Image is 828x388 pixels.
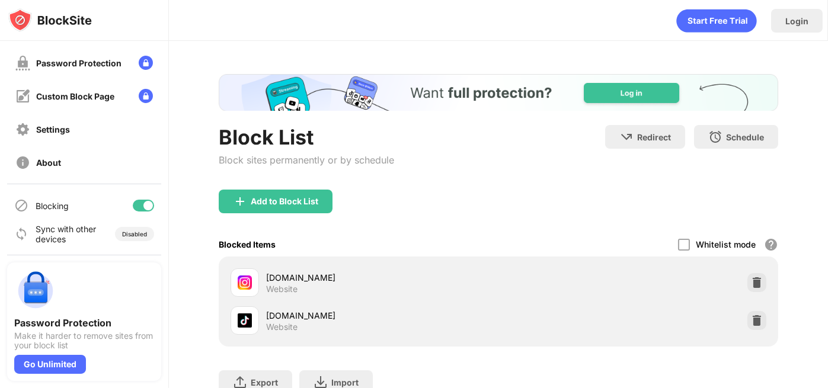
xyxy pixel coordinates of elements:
[251,377,278,387] div: Export
[139,56,153,70] img: lock-menu.svg
[785,16,808,26] div: Login
[122,230,147,238] div: Disabled
[238,275,252,290] img: favicons
[219,74,778,111] iframe: Banner
[139,89,153,103] img: lock-menu.svg
[219,154,394,166] div: Block sites permanently or by schedule
[219,125,394,149] div: Block List
[15,89,30,104] img: customize-block-page-off.svg
[726,132,764,142] div: Schedule
[36,158,61,168] div: About
[36,224,97,244] div: Sync with other devices
[696,239,756,249] div: Whitelist mode
[14,331,154,350] div: Make it harder to remove sites from your block list
[36,201,69,211] div: Blocking
[266,322,298,332] div: Website
[266,309,498,322] div: [DOMAIN_NAME]
[676,9,757,33] div: animation
[8,8,92,32] img: logo-blocksite.svg
[219,239,276,249] div: Blocked Items
[36,58,122,68] div: Password Protection
[15,122,30,137] img: settings-off.svg
[266,284,298,294] div: Website
[637,132,671,142] div: Redirect
[331,377,359,387] div: Import
[15,155,30,170] img: about-off.svg
[15,56,30,70] img: password-protection-off.svg
[238,313,252,328] img: favicons
[266,271,498,284] div: [DOMAIN_NAME]
[14,317,154,329] div: Password Protection
[36,91,114,101] div: Custom Block Page
[14,198,28,213] img: blocking-icon.svg
[14,270,57,312] img: push-password-protection.svg
[251,197,318,206] div: Add to Block List
[14,227,28,241] img: sync-icon.svg
[14,355,86,374] div: Go Unlimited
[36,124,70,134] div: Settings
